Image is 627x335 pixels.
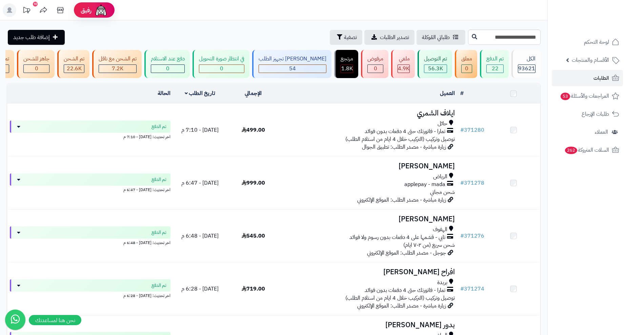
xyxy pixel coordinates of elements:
h3: بدور [PERSON_NAME] [283,321,455,329]
div: 22611 [64,65,84,73]
a: #371276 [460,232,484,240]
span: [DATE] - 6:28 م [181,285,219,293]
span: [DATE] - 6:47 م [181,179,219,187]
span: 53 [561,93,570,100]
div: 10 [33,2,38,6]
img: ai-face.png [94,3,108,17]
span: 0 [465,64,468,73]
span: تمارا - فاتورتك حتى 4 دفعات بدون فوائد [365,286,445,294]
span: applepay - mada [404,181,445,188]
span: إضافة طلب جديد [13,33,50,41]
span: العملاء [595,127,608,137]
div: [PERSON_NAME] تجهيز الطلب [259,55,326,63]
div: 1794 [341,65,353,73]
div: تم التوصيل [424,55,447,63]
span: المراجعات والأسئلة [560,91,609,101]
span: رفيق [81,6,92,14]
span: الطلبات [593,73,609,83]
a: السلات المتروكة262 [552,142,623,158]
a: #371274 [460,285,484,293]
a: [PERSON_NAME] تجهيز الطلب 54 [251,50,333,78]
span: 4.9K [398,64,409,73]
a: لوحة التحكم [552,34,623,50]
span: زيارة مباشرة - مصدر الطلب: الموقع الإلكتروني [357,302,446,310]
div: دفع عند الاستلام [151,55,185,63]
span: حائل [438,120,447,128]
a: العملاء [552,124,623,140]
a: جاهز للشحن 0 [16,50,56,78]
div: مرفوض [367,55,383,63]
span: الرياض [433,173,447,181]
a: الإجمالي [245,89,262,97]
span: السلات المتروكة [564,145,609,155]
span: 262 [565,147,578,154]
a: تاريخ الطلب [185,89,216,97]
div: في انتظار صورة التحويل [199,55,244,63]
span: 93621 [518,64,535,73]
div: الكل [518,55,535,63]
span: توصيل وتركيب (التركيب خلال 4 ايام من استلام الطلب) [345,135,455,143]
span: تم الدفع [151,229,166,236]
a: تم الشحن مع ناقل 7.2K [91,50,143,78]
span: 1.8K [341,64,353,73]
span: 999.00 [242,179,265,187]
span: # [460,179,464,187]
div: 0 [199,65,244,73]
span: 719.00 [242,285,265,293]
span: طلباتي المُوكلة [422,33,450,41]
div: ملغي [398,55,410,63]
div: 0 [24,65,49,73]
div: 0 [151,65,184,73]
span: تصدير الطلبات [380,33,409,41]
a: طلبات الإرجاع [552,106,623,122]
a: تصدير الطلبات [364,30,414,45]
a: معلق 0 [453,50,479,78]
a: دفع عند الاستلام 0 [143,50,191,78]
div: 22 [487,65,503,73]
a: تم الشحن 22.6K [56,50,91,78]
h3: ايلاف الشمري [283,109,455,117]
span: لوحة التحكم [584,37,609,47]
img: logo-2.png [581,16,621,30]
div: تم الدفع [486,55,504,63]
span: شحن مجاني [430,188,455,196]
a: في انتظار صورة التحويل 0 [191,50,251,78]
a: العميل [440,89,455,97]
span: [DATE] - 6:48 م [181,232,219,240]
span: الهفوف [433,226,447,234]
span: 54 [289,64,296,73]
span: 0 [220,64,223,73]
span: 56.3K [428,64,443,73]
a: تم الدفع 22 [479,50,510,78]
h3: [PERSON_NAME] [283,162,455,170]
a: # [460,89,464,97]
span: زيارة مباشرة - مصدر الطلب: تطبيق الجوال [362,143,446,151]
div: تم الشحن مع ناقل [99,55,137,63]
button: تصفية [330,30,362,45]
span: # [460,126,464,134]
span: 22 [492,64,499,73]
span: بريدة [437,279,447,286]
div: اخر تحديث: [DATE] - 6:47 م [10,186,170,193]
div: 0 [368,65,383,73]
h3: افراح [PERSON_NAME] [283,268,455,276]
span: # [460,285,464,293]
span: 545.00 [242,232,265,240]
span: طلبات الإرجاع [582,109,609,119]
span: تم الدفع [151,176,166,183]
div: تم الشحن [64,55,84,63]
a: #371280 [460,126,484,134]
span: زيارة مباشرة - مصدر الطلب: الموقع الإلكتروني [357,196,446,204]
div: اخر تحديث: [DATE] - 6:28 م [10,292,170,299]
div: 0 [462,65,472,73]
a: الكل93621 [510,50,542,78]
span: 0 [374,64,377,73]
div: اخر تحديث: [DATE] - 6:48 م [10,239,170,246]
span: # [460,232,464,240]
span: تم الدفع [151,123,166,130]
div: اخر تحديث: [DATE] - 7:10 م [10,133,170,140]
h3: [PERSON_NAME] [283,215,455,223]
span: جوجل - مصدر الطلب: الموقع الإلكتروني [367,249,446,257]
div: 56307 [424,65,447,73]
span: 499.00 [242,126,265,134]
